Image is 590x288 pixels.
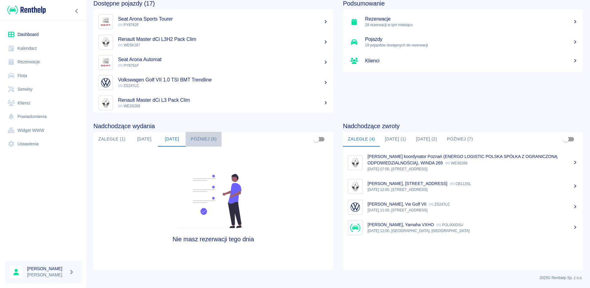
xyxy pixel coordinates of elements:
[72,7,81,15] button: Zwiń nawigację
[93,32,333,52] a: ImageRenault Master dCi L3H2 Pack Clim WE5K187
[343,122,583,130] h4: Nadchodzące zwroty
[174,174,253,228] img: Fleet
[27,272,66,278] p: [PERSON_NAME]
[118,16,328,22] h5: Seat Arona Sports Tourer
[130,132,158,147] button: [DATE]
[343,132,380,147] button: Zaległe (4)
[343,217,583,238] a: Image[PERSON_NAME], Yamaha VXHO POL000DSU[DATE] 12:00, [GEOGRAPHIC_DATA], [GEOGRAPHIC_DATA]
[343,176,583,197] a: Image[PERSON_NAME], [STREET_ADDRESS] CB112SL[DATE] 12:00, [STREET_ADDRESS]
[5,110,81,124] a: Powiadomienia
[5,28,81,41] a: Dashboard
[5,82,81,96] a: Serwisy
[93,132,130,147] button: Zaległe (1)
[100,77,112,89] img: Image
[343,197,583,217] a: Image[PERSON_NAME], Vw Golf VII ZS247LC[DATE] 11:00, [STREET_ADDRESS]
[118,36,328,42] h5: Renault Master dCi L3H2 Pack Clim
[560,133,572,145] span: Pokaż przypisane tylko do mnie
[93,275,583,281] p: 2025 © Renthelp Sp. z o.o.
[27,266,66,272] h6: [PERSON_NAME]
[368,228,578,234] p: [DATE] 12:00, [GEOGRAPHIC_DATA], [GEOGRAPHIC_DATA]
[118,43,140,47] span: WE5K187
[100,16,112,28] img: Image
[93,52,333,73] a: ImageSeat Arona Automat PY8761F
[349,201,361,213] img: Image
[100,57,112,68] img: Image
[368,154,557,165] p: [PERSON_NAME] koordynator Poznań (ENERGO LOGISTIC POLSKA SPÓŁKA Z OGRANICZONĄ ODPOWIEDZIALNOŚCIĄ)...
[349,181,361,192] img: Image
[100,97,112,109] img: Image
[365,42,578,48] p: 19 pojazdów dostępnych do rezerwacji
[445,161,467,165] p: WE3S269
[310,133,322,145] span: Pokaż przypisane tylko do mnie
[380,132,411,147] button: [DATE] (1)
[5,41,81,55] a: Kalendarz
[5,5,46,15] a: Renthelp logo
[368,166,578,172] p: [DATE] 07:00, [STREET_ADDRESS]
[118,77,328,83] h5: Volkswagen Golf VII 1.0 TSI BMT Trendline
[368,181,447,186] p: [PERSON_NAME], [STREET_ADDRESS]
[429,202,450,207] p: ZS247LC
[365,22,578,28] p: 28 rezerwacji w tym miesiącu
[442,132,478,147] button: Później (7)
[158,132,186,147] button: [DATE]
[368,207,578,213] p: [DATE] 11:00, [STREET_ADDRESS]
[118,57,328,63] h5: Seat Arona Automat
[93,12,333,32] a: ImageSeat Arona Sports Tourer PY8762F
[118,84,139,88] span: ZS247LC
[93,122,333,130] h4: Nadchodzące wydania
[93,93,333,113] a: ImageRenault Master dCi L3 Pack Clim WE3S269
[5,69,81,83] a: Flota
[365,36,578,42] h5: Pojazdy
[7,5,46,15] img: Renthelp logo
[343,12,583,32] a: Rezerwacje28 rezerwacji w tym miesiącu
[368,222,434,227] p: [PERSON_NAME], Yamaha VXHO
[118,23,139,27] span: PY8762F
[118,97,328,103] h5: Renault Master dCi L3 Pack Clim
[365,16,578,22] h5: Rezerwacje
[124,235,303,243] h4: Nie masz rezerwacji tego dnia
[343,32,583,52] a: Pojazdy19 pojazdów dostępnych do rezerwacji
[5,96,81,110] a: Klienci
[343,149,583,176] a: Image[PERSON_NAME] koordynator Poznań (ENERGO LOGISTIC POLSKA SPÓŁKA Z OGRANICZONĄ ODPOWIEDZIALNO...
[100,36,112,48] img: Image
[450,182,471,186] p: CB112SL
[93,73,333,93] a: ImageVolkswagen Golf VII 1.0 TSI BMT Trendline ZS247LC
[5,55,81,69] a: Rezerwacje
[349,157,361,168] img: Image
[343,52,583,69] a: Klienci
[368,187,578,192] p: [DATE] 12:00, [STREET_ADDRESS]
[5,137,81,151] a: Ustawienia
[411,132,442,147] button: [DATE] (2)
[436,223,463,227] p: POL000DSU
[349,222,361,234] img: Image
[118,104,140,108] span: WE3S269
[368,202,427,207] p: [PERSON_NAME], Vw Golf VII
[186,132,222,147] button: Później (6)
[365,58,578,64] h5: Klienci
[118,63,139,68] span: PY8761F
[5,124,81,137] a: Widget WWW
